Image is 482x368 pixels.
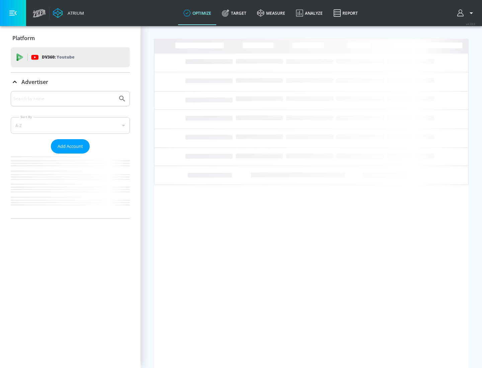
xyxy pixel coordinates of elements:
div: A-Z [11,117,130,134]
span: v 4.28.0 [466,22,475,26]
p: Youtube [57,54,74,61]
div: Atrium [65,10,84,16]
button: Add Account [51,139,90,154]
a: Target [217,1,252,25]
p: DV360: [42,54,74,61]
div: Platform [11,29,130,48]
p: Platform [12,34,35,42]
div: Advertiser [11,91,130,218]
a: optimize [178,1,217,25]
div: DV360: Youtube [11,47,130,67]
span: Add Account [58,143,83,150]
div: Advertiser [11,73,130,91]
nav: list of Advertiser [11,154,130,218]
p: Advertiser [21,78,48,86]
a: Report [328,1,363,25]
label: Sort By [19,115,33,119]
a: measure [252,1,291,25]
a: Analyze [291,1,328,25]
a: Atrium [53,8,84,18]
input: Search by name [13,94,115,103]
